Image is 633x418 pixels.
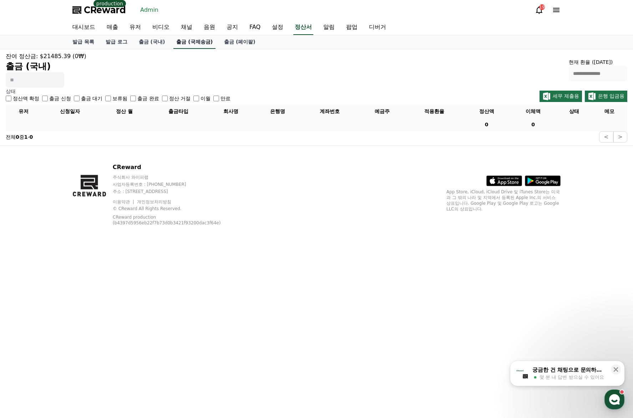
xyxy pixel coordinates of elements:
[101,20,124,35] a: 매출
[137,95,159,102] label: 출금 완료
[92,226,137,244] a: 설정
[150,105,207,118] th: 출금타입
[553,93,579,99] span: 세무 제출용
[147,20,175,35] a: 비디오
[40,53,86,60] span: $21485.39 (0₩)
[24,134,28,140] strong: 1
[2,226,47,244] a: 홈
[613,131,627,143] button: >
[113,182,238,187] p: 사업자등록번호 : [PHONE_NUMBER]
[359,105,405,118] th: 예금주
[84,4,126,16] span: CReward
[49,95,71,102] label: 출금 신청
[569,58,627,66] p: 현재 환율 ([DATE])
[221,95,231,102] label: 만료
[363,20,392,35] a: 디버거
[110,237,119,243] span: 설정
[201,95,211,102] label: 이월
[113,174,238,180] p: 주식회사 와이피랩
[540,91,582,102] button: 세무 제출용
[405,105,463,118] th: 적용환율
[99,105,150,118] th: 정산 월
[47,226,92,244] a: 대화
[539,4,545,10] div: 19
[6,133,33,141] p: 전체 중 -
[30,134,33,140] strong: 0
[67,20,101,35] a: 대시보드
[466,121,507,128] p: 0
[535,6,543,14] a: 19
[113,189,238,194] p: 주소 : [STREET_ADDRESS]
[81,95,102,102] label: 출금 대기
[137,4,161,16] a: Admin
[65,237,74,243] span: 대화
[22,237,27,243] span: 홈
[301,105,359,118] th: 계좌번호
[113,163,238,172] p: CReward
[446,189,561,212] p: App Store, iCloud, iCloud Drive 및 iTunes Store는 미국과 그 밖의 나라 및 지역에서 등록된 Apple Inc.의 서비스 상표입니다. Goo...
[67,35,100,49] a: 발급 목록
[599,131,613,143] button: <
[113,199,135,204] a: 이용약관
[198,20,221,35] a: 음원
[266,20,289,35] a: 설정
[137,199,171,204] a: 개인정보처리방침
[221,20,244,35] a: 공지
[113,214,227,226] p: CReward production (b4397d5956eb22f7b73d0b3421f93200dac3f64e)
[6,105,41,118] th: 유저
[6,61,86,72] h2: 출금 (국내)
[16,134,19,140] strong: 0
[41,105,99,118] th: 신청일자
[218,35,261,49] a: 출금 (페이팔)
[463,105,510,118] th: 정산액
[513,121,554,128] p: 0
[6,88,231,95] p: 상태
[244,20,266,35] a: FAQ
[133,35,171,49] a: 출금 (국내)
[6,53,38,60] span: 잔여 정산금:
[173,35,216,49] a: 출금 (국제송금)
[112,95,127,102] label: 보류됨
[557,105,592,118] th: 상태
[124,20,147,35] a: 유저
[598,93,624,99] span: 은행 입금용
[592,105,627,118] th: 메모
[510,105,557,118] th: 이체액
[72,4,126,16] a: CReward
[585,91,627,102] button: 은행 입금용
[113,206,238,211] p: © CReward All Rights Reserved.
[340,20,363,35] a: 팝업
[293,20,313,35] a: 정산서
[169,95,191,102] label: 정산 거절
[318,20,340,35] a: 알림
[175,20,198,35] a: 채널
[100,35,133,49] a: 발급 로그
[254,105,301,118] th: 은행명
[13,95,39,102] label: 정산액 확정
[207,105,254,118] th: 회사명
